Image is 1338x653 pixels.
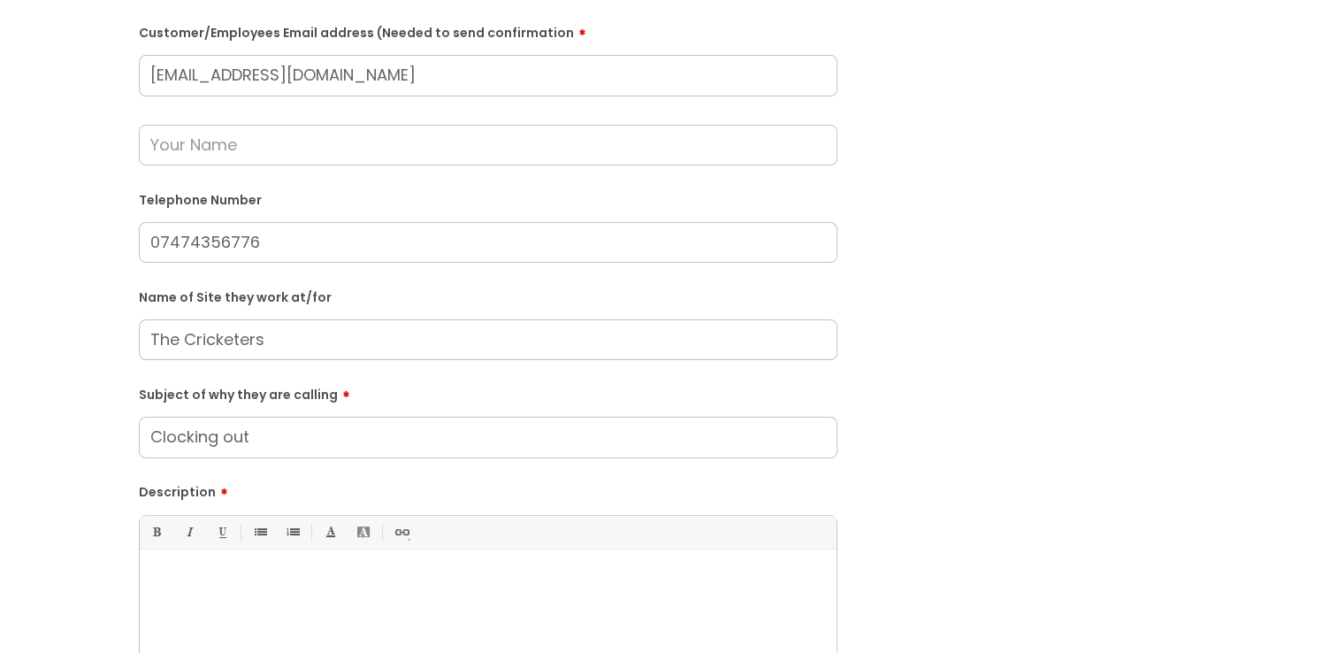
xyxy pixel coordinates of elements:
[139,287,837,305] label: Name of Site they work at/for
[145,521,167,543] a: Bold (Ctrl-B)
[390,521,412,543] a: Link
[178,521,200,543] a: Italic (Ctrl-I)
[139,381,837,403] label: Subject of why they are calling
[210,521,233,543] a: Underline(Ctrl-U)
[139,479,837,500] label: Description
[352,521,374,543] a: Back Color
[139,125,837,165] input: Your Name
[319,521,341,543] a: Font Color
[248,521,271,543] a: • Unordered List (Ctrl-Shift-7)
[139,19,837,41] label: Customer/Employees Email address (Needed to send confirmation
[281,521,303,543] a: 1. Ordered List (Ctrl-Shift-8)
[139,55,837,96] input: Email
[139,189,837,208] label: Telephone Number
